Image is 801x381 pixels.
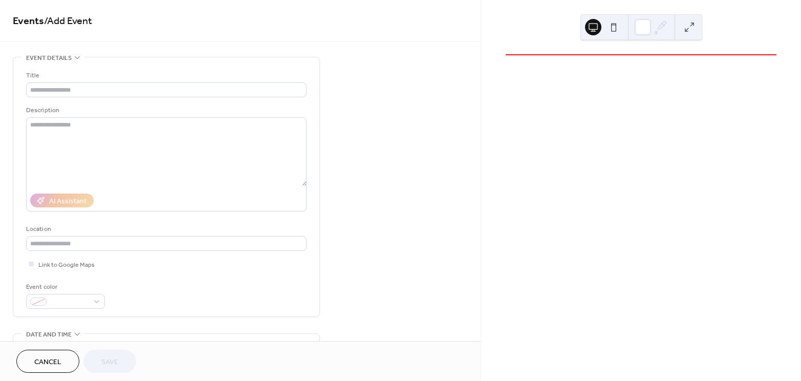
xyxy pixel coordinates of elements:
[26,53,72,63] span: Event details
[26,282,103,292] div: Event color
[13,11,44,31] a: Events
[26,105,305,116] div: Description
[26,329,72,340] span: Date and time
[26,70,305,81] div: Title
[26,224,305,235] div: Location
[38,260,95,270] span: Link to Google Maps
[34,357,61,368] span: Cancel
[44,11,92,31] span: / Add Event
[16,350,79,373] button: Cancel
